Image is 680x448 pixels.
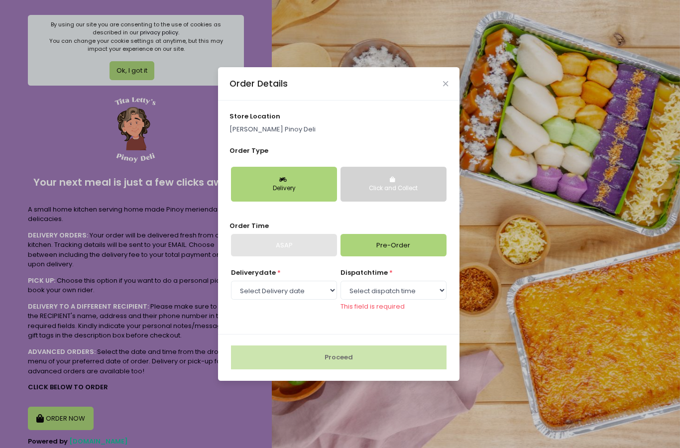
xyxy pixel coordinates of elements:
div: This field is required [340,302,447,312]
span: Order Type [229,146,268,155]
button: Click and Collect [340,167,447,202]
a: Pre-Order [340,234,447,257]
div: Click and Collect [347,184,440,193]
span: Delivery date [231,268,276,277]
span: Order Time [229,221,269,230]
span: store location [229,112,280,121]
button: Delivery [231,167,337,202]
p: [PERSON_NAME] Pinoy Deli [229,124,449,134]
div: Delivery [238,184,330,193]
div: Order Details [229,77,288,90]
button: Proceed [231,345,447,369]
span: dispatch time [340,268,388,277]
button: Close [443,81,448,86]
